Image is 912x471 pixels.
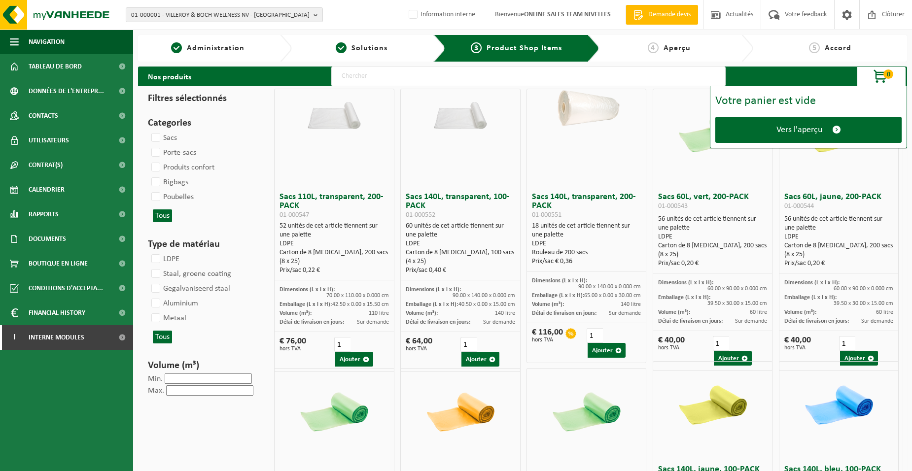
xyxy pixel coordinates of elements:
[784,241,893,259] div: Carton de 8 [MEDICAL_DATA], 200 sacs (8 x 25)
[334,337,351,352] input: 1
[10,325,19,350] span: I
[776,125,822,135] span: Vers l'aperçu
[149,131,177,145] label: Sacs
[532,222,641,266] div: 18 unités de cet article tiennent sur une palette
[658,241,767,259] div: Carton de 8 [MEDICAL_DATA], 200 sacs (8 x 25)
[419,369,502,452] img: 01-000549
[453,42,580,54] a: 3Product Shop Items
[280,337,306,352] div: € 76,00
[750,309,767,315] span: 60 litre
[588,343,626,358] button: Ajouter
[713,336,729,351] input: 1
[406,319,470,325] span: Délai de livraison en jours:
[351,44,387,52] span: Solutions
[825,44,851,52] span: Accord
[280,239,388,248] div: LDPE
[280,319,344,325] span: Délai de livraison en jours:
[646,10,693,20] span: Demande devis
[336,42,347,53] span: 2
[29,202,59,227] span: Rapports
[532,239,641,248] div: LDPE
[29,54,82,79] span: Tableau de bord
[658,318,723,324] span: Délai de livraison en jours:
[29,276,103,301] span: Conditions d'accepta...
[406,211,435,219] span: 01-000552
[532,278,587,284] span: Dimensions (L x l x H):
[149,281,230,296] label: Gegalvaniseerd staal
[532,293,584,299] span: Emballage (L x l x H):
[758,42,902,54] a: 5Accord
[332,302,389,307] span: 42.50 x 0.00 x 15.50 cm
[658,280,713,286] span: Dimensions (L x l x H):
[369,310,389,316] span: 110 litre
[857,67,906,86] button: 0
[658,215,767,268] div: 56 unités de cet article tiennent sur une palette
[29,177,65,202] span: Calendrier
[784,202,814,210] span: 01-000544
[578,284,641,290] span: 90.00 x 140.00 x 0.000 cm
[280,211,309,219] span: 01-000547
[658,193,767,212] h3: Sacs 60L, vert, 200-PACK
[280,266,388,275] div: Prix/sac 0,22 €
[29,128,69,153] span: Utilisateurs
[292,89,376,131] img: 01-000547
[149,252,179,267] label: LDPE
[532,337,563,343] span: hors TVA
[148,237,256,252] h3: Type de matériau
[406,266,515,275] div: Prix/sac 0,40 €
[153,209,172,222] button: Tous
[658,309,690,315] span: Volume (m³):
[784,309,816,315] span: Volume (m³):
[714,351,752,366] button: Ajouter
[532,328,563,343] div: € 116,00
[171,42,182,53] span: 1
[784,259,893,268] div: Prix/sac 0,20 €
[29,153,63,177] span: Contrat(s)
[834,301,893,306] span: 39.50 x 30.00 x 15.00 cm
[406,337,432,352] div: € 64,00
[658,336,685,351] div: € 40,00
[331,67,726,86] input: Chercher
[784,318,849,324] span: Délai de livraison en jours:
[149,160,214,175] label: Produits confort
[784,336,811,351] div: € 40,00
[483,319,515,325] span: Sur demande
[149,296,198,311] label: Aluminium
[458,302,515,307] span: 40.50 x 0.00 x 15.00 cm
[126,7,323,22] button: 01-000001 - VILLEROY & BOCH WELLNESS NV - [GEOGRAPHIC_DATA]
[280,222,388,275] div: 52 unités de cet article tiennent sur une palette
[658,233,767,241] div: LDPE
[29,103,58,128] span: Contacts
[532,257,641,266] div: Prix/sac € 0,36
[715,117,902,143] a: Vers l'aperçu
[406,193,515,219] h3: Sacs 140L, transparent, 100-PACK
[406,287,461,293] span: Dimensions (L x l x H):
[658,345,685,351] span: hors TVA
[29,325,84,350] span: Interne modules
[524,11,611,18] strong: ONLINE SALES TEAM NIVELLES
[149,190,194,204] label: Poubelles
[149,145,196,160] label: Porte-sacs
[839,336,855,351] input: 1
[784,295,837,301] span: Emballage (L x l x H):
[326,293,389,299] span: 70.00 x 110.00 x 0.000 cm
[149,175,188,190] label: Bigbags
[187,44,245,52] span: Administration
[648,42,659,53] span: 4
[707,286,767,292] span: 60.00 x 90.00 x 0.000 cm
[532,211,561,219] span: 01-000551
[587,328,603,343] input: 1
[471,42,482,53] span: 3
[545,89,629,131] img: 01-000551
[658,259,767,268] div: Prix/sac 0,20 €
[280,346,306,352] span: hors TVA
[406,310,438,316] span: Volume (m³):
[532,193,641,219] h3: Sacs 140L, transparent, 200-PACK
[584,293,641,299] span: 65.00 x 0.00 x 30.00 cm
[292,369,376,452] img: 01-000548
[604,42,734,54] a: 4Aperçu
[834,286,893,292] span: 60.00 x 90.00 x 0.000 cm
[406,239,515,248] div: LDPE
[148,91,256,106] h3: Filtres sélectionnés
[148,375,163,383] label: Min.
